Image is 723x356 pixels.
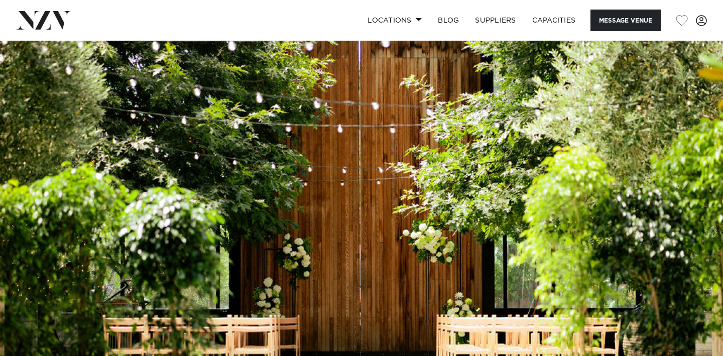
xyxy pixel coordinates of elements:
a: Capacities [524,10,584,31]
a: BLOG [430,10,467,31]
img: nzv-logo.png [16,11,71,29]
button: Message Venue [590,10,661,31]
a: Locations [359,10,430,31]
a: SUPPLIERS [467,10,524,31]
